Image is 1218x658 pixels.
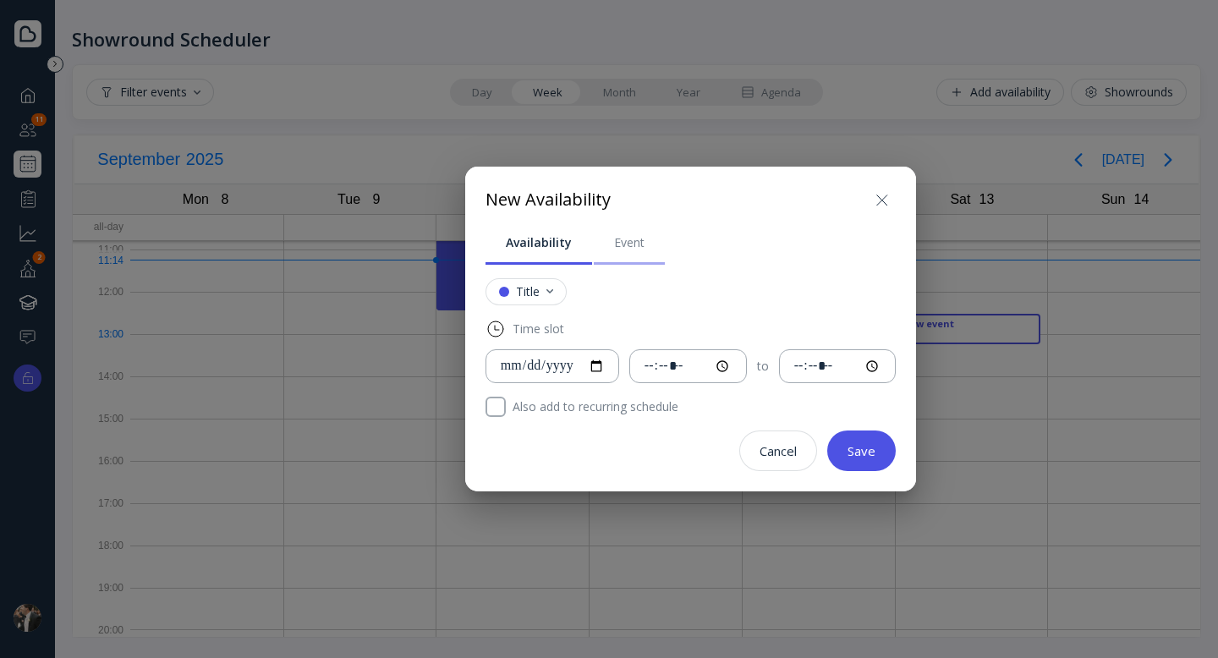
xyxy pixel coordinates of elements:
[513,321,564,337] div: Time slot
[739,430,817,471] button: Cancel
[516,285,540,299] div: Title
[506,234,572,251] div: Availability
[486,221,592,265] a: Availability
[848,444,875,458] div: Save
[594,221,665,265] a: Event
[827,430,896,471] button: Save
[614,234,645,251] div: Event
[486,188,611,212] div: New Availability
[757,358,769,375] div: to
[486,278,567,305] button: Title
[760,444,797,458] div: Cancel
[506,397,678,417] label: Also add to recurring schedule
